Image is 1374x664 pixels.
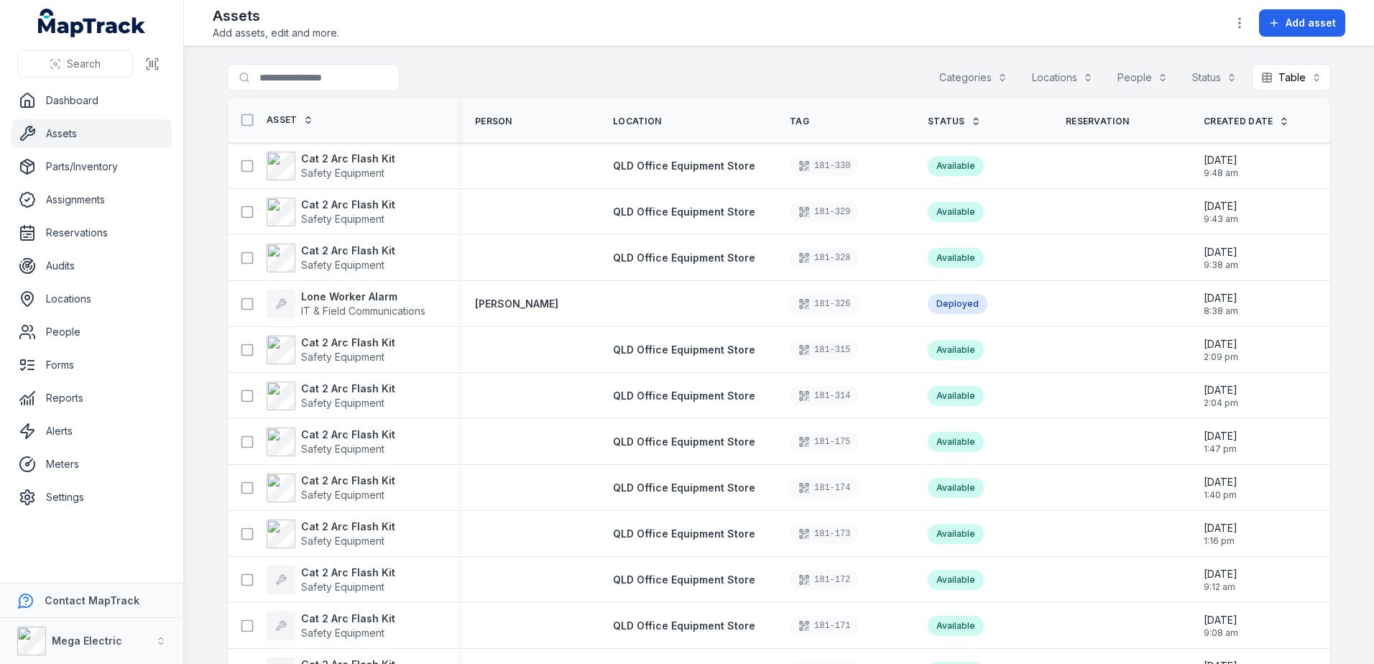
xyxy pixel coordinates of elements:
[213,26,339,40] span: Add assets, edit and more.
[1204,199,1238,225] time: 08/10/2025, 9:43:45 am
[267,114,313,126] a: Asset
[301,566,395,580] strong: Cat 2 Arc Flash Kit
[1204,613,1238,639] time: 01/10/2025, 9:08:26 am
[475,116,512,127] span: Person
[301,213,384,225] span: Safety Equipment
[790,248,859,268] div: 181-328
[928,294,987,314] div: Deployed
[613,116,661,127] span: Location
[1204,199,1238,213] span: [DATE]
[1204,245,1238,259] span: [DATE]
[301,382,395,396] strong: Cat 2 Arc Flash Kit
[1204,116,1273,127] span: Created Date
[267,336,395,364] a: Cat 2 Arc Flash KitSafety Equipment
[613,573,755,587] a: QLD Office Equipment Store
[928,248,984,268] div: Available
[11,152,172,181] a: Parts/Inventory
[613,343,755,356] span: QLD Office Equipment Store
[790,156,859,176] div: 181-330
[11,218,172,247] a: Reservations
[1204,291,1238,305] span: [DATE]
[11,252,172,280] a: Audits
[301,167,384,179] span: Safety Equipment
[613,573,755,586] span: QLD Office Equipment Store
[301,443,384,455] span: Safety Equipment
[1204,305,1238,317] span: 8:38 am
[613,481,755,494] span: QLD Office Equipment Store
[11,285,172,313] a: Locations
[301,612,395,626] strong: Cat 2 Arc Flash Kit
[790,340,859,360] div: 181-315
[11,417,172,446] a: Alerts
[1252,64,1331,91] button: Table
[301,152,395,166] strong: Cat 2 Arc Flash Kit
[267,520,395,548] a: Cat 2 Arc Flash KitSafety Equipment
[11,86,172,115] a: Dashboard
[1204,627,1238,639] span: 9:08 am
[790,116,809,127] span: Tag
[790,294,859,314] div: 181-326
[301,428,395,442] strong: Cat 2 Arc Flash Kit
[1204,245,1238,271] time: 08/10/2025, 9:38:09 am
[267,566,395,594] a: Cat 2 Arc Flash KitSafety Equipment
[11,483,172,512] a: Settings
[267,244,395,272] a: Cat 2 Arc Flash KitSafety Equipment
[213,6,339,26] h2: Assets
[1204,116,1289,127] a: Created Date
[613,159,755,173] a: QLD Office Equipment Store
[301,305,425,317] span: IT & Field Communications
[613,481,755,495] a: QLD Office Equipment Store
[267,114,298,126] span: Asset
[790,432,859,452] div: 181-175
[301,198,395,212] strong: Cat 2 Arc Flash Kit
[613,389,755,402] span: QLD Office Equipment Store
[1204,259,1238,271] span: 9:38 am
[1204,167,1238,179] span: 9:48 am
[928,432,984,452] div: Available
[301,351,384,363] span: Safety Equipment
[1183,64,1246,91] button: Status
[475,297,558,311] a: [PERSON_NAME]
[1204,475,1237,489] span: [DATE]
[38,9,146,37] a: MapTrack
[52,635,122,647] strong: Mega Electric
[67,57,101,71] span: Search
[267,152,395,180] a: Cat 2 Arc Flash KitSafety Equipment
[1204,443,1237,455] span: 1:47 pm
[613,251,755,265] a: QLD Office Equipment Store
[11,318,172,346] a: People
[1204,567,1237,593] time: 01/10/2025, 9:12:31 am
[11,450,172,479] a: Meters
[301,397,384,409] span: Safety Equipment
[1204,521,1237,547] time: 07/10/2025, 1:16:09 pm
[1204,383,1238,409] time: 07/10/2025, 2:04:38 pm
[1204,337,1238,363] time: 07/10/2025, 2:09:32 pm
[1204,153,1238,167] span: [DATE]
[267,198,395,226] a: Cat 2 Arc Flash KitSafety Equipment
[613,343,755,357] a: QLD Office Equipment Store
[267,382,395,410] a: Cat 2 Arc Flash KitSafety Equipment
[1259,9,1345,37] button: Add asset
[1204,213,1238,225] span: 9:43 am
[11,185,172,214] a: Assignments
[11,351,172,379] a: Forms
[613,389,755,403] a: QLD Office Equipment Store
[45,594,139,607] strong: Contact MapTrack
[613,619,755,632] span: QLD Office Equipment Store
[928,616,984,636] div: Available
[1066,116,1129,127] span: Reservation
[17,50,133,78] button: Search
[613,160,755,172] span: QLD Office Equipment Store
[790,570,859,590] div: 181-172
[301,244,395,258] strong: Cat 2 Arc Flash Kit
[1204,535,1237,547] span: 1:16 pm
[301,535,384,547] span: Safety Equipment
[267,474,395,502] a: Cat 2 Arc Flash KitSafety Equipment
[790,386,859,406] div: 181-314
[301,489,384,501] span: Safety Equipment
[613,527,755,541] a: QLD Office Equipment Store
[928,478,984,498] div: Available
[301,520,395,534] strong: Cat 2 Arc Flash Kit
[1204,567,1237,581] span: [DATE]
